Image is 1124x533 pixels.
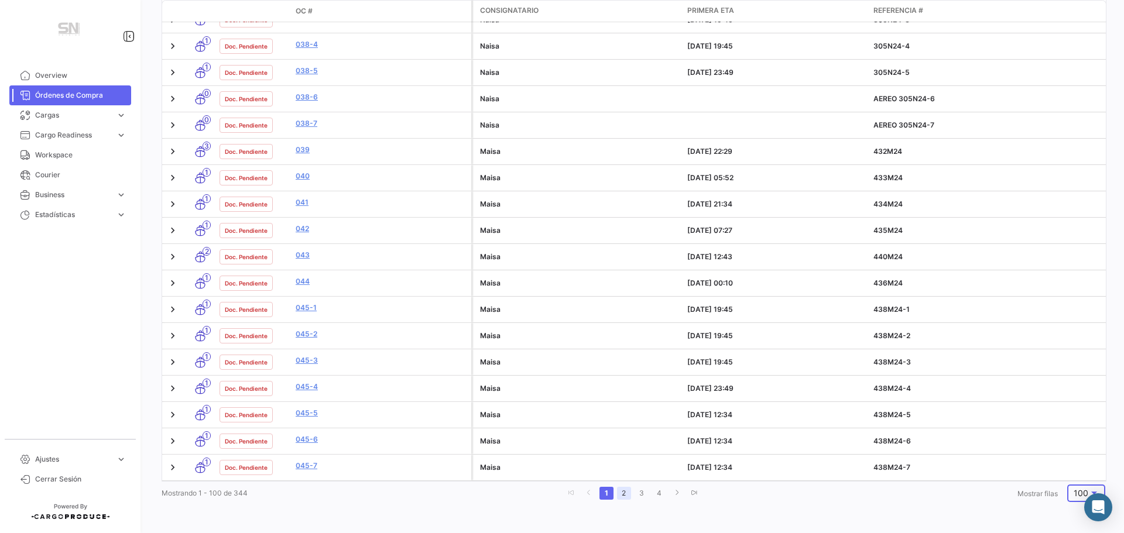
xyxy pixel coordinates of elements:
a: Expand/Collapse Row [167,277,179,289]
span: Maisa [480,436,501,445]
a: go to previous page [582,487,596,500]
span: 1 [203,63,211,71]
span: [DATE] 12:34 [687,436,732,445]
span: 1 [203,352,211,361]
span: expand_more [116,130,126,140]
span: Consignatario [480,5,539,16]
span: [DATE] 05:52 [687,173,734,182]
span: [DATE] 23:49 [687,384,734,393]
span: Maisa [480,252,501,261]
a: 045-6 [296,434,467,445]
span: Doc. Pendiente [225,252,268,262]
span: Maisa [480,200,501,208]
a: 4 [652,487,666,500]
a: Expand/Collapse Row [167,251,179,263]
span: 1 [203,431,211,440]
span: 435M24 [873,226,903,235]
span: Doc. Pendiente [225,331,268,341]
a: 3 [635,487,649,500]
datatable-header-cell: Modo de Transporte [186,6,215,16]
span: [DATE] 12:43 [687,252,732,261]
span: [DATE] 19:45 [687,357,733,366]
a: Courier [9,165,131,185]
span: 305N24-5 [873,68,910,77]
a: Overview [9,66,131,85]
span: Doc. Pendiente [225,463,268,472]
img: Manufactura+Logo.png [41,14,100,47]
span: 436M24 [873,278,903,287]
span: 1 [203,36,211,45]
span: Maisa [480,147,501,156]
span: Doc. Pendiente [225,147,268,156]
datatable-header-cell: Consignatario [473,1,683,22]
span: 438M24-2 [873,331,910,340]
span: [DATE] 19:45 [687,42,733,50]
li: page 4 [650,483,668,503]
span: [DATE] 19:45 [687,331,733,340]
span: Mostrando 1 - 100 de 344 [162,489,248,497]
span: 1 [203,273,211,282]
span: [DATE] 22:29 [687,147,732,156]
span: 1 [203,221,211,229]
a: 038-7 [296,118,467,129]
a: 043 [296,250,467,260]
span: Cargo Readiness [35,130,111,140]
span: Workspace [35,150,126,160]
span: Maisa [480,226,501,235]
span: Ajustes [35,454,111,465]
span: 438M24-5 [873,410,911,419]
span: 1 [203,300,211,308]
span: Business [35,190,111,200]
span: 0 [203,89,211,98]
span: [DATE] 12:34 [687,463,732,472]
a: Expand/Collapse Row [167,119,179,131]
span: Cargas [35,110,111,121]
span: Cerrar Sesión [35,474,126,484]
span: 432M24 [873,147,902,156]
li: page 3 [633,483,650,503]
span: Doc. Pendiente [225,121,268,130]
span: Naisa [480,42,499,50]
span: OC # [296,6,313,16]
span: Mostrar filas [1017,489,1058,498]
a: 042 [296,223,467,234]
span: Primera ETA [687,5,734,16]
span: 438M24-7 [873,463,910,472]
span: AEREO 305N24-6 [873,94,935,103]
span: Maisa [480,305,501,314]
a: 1 [599,487,614,500]
a: Expand/Collapse Row [167,93,179,105]
a: 040 [296,171,467,181]
a: 045-7 [296,460,467,471]
span: Maisa [480,384,501,393]
a: 038-6 [296,92,467,102]
span: [DATE] 23:49 [687,68,734,77]
span: 2 [203,247,211,256]
span: 440M24 [873,252,903,261]
a: Expand/Collapse Row [167,435,179,447]
a: 045-4 [296,381,467,392]
span: Doc. Pendiente [225,357,268,367]
span: expand_more [116,209,126,220]
a: go to first page [564,487,578,500]
a: 039 [296,145,467,155]
a: 044 [296,276,467,287]
span: 1 [203,458,211,466]
div: Abrir Intercom Messenger [1084,493,1112,521]
a: 038-5 [296,66,467,76]
a: Expand/Collapse Row [167,409,179,421]
span: Doc. Pendiente [225,226,268,235]
a: 045-2 [296,329,467,339]
span: Estadísticas [35,209,111,220]
a: Expand/Collapse Row [167,330,179,342]
li: page 2 [615,483,633,503]
span: expand_more [116,454,126,465]
span: 1 [203,326,211,335]
a: Expand/Collapse Row [167,225,179,236]
span: 3 [203,142,211,150]
span: Doc. Pendiente [225,68,268,77]
span: 438M24-6 [873,436,911,445]
span: 433M24 [873,173,903,182]
span: 100 [1074,488,1088,498]
span: [DATE] 00:10 [687,278,733,287]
